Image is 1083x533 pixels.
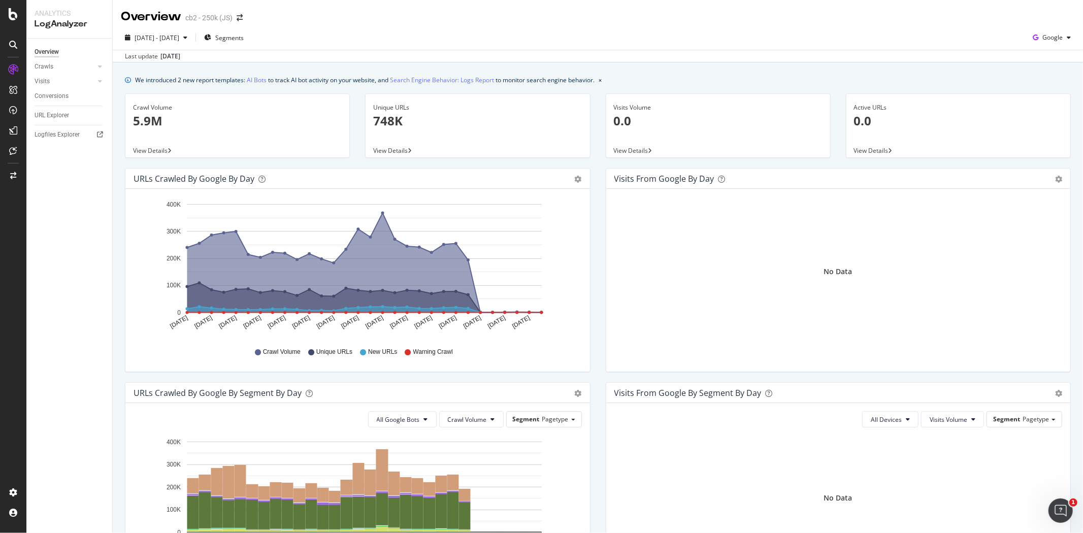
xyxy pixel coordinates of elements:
a: AI Bots [247,75,267,85]
span: Crawl Volume [263,348,301,356]
div: Visits from Google by day [614,174,714,184]
p: 0.0 [854,112,1063,129]
text: [DATE] [462,314,482,330]
button: All Devices [862,411,918,427]
text: [DATE] [267,314,287,330]
a: Logfiles Explorer [35,129,105,140]
text: 200K [167,255,181,262]
text: [DATE] [486,314,507,330]
span: View Details [614,146,648,155]
svg: A chart. [134,197,577,338]
div: We introduced 2 new report templates: to track AI bot activity on your website, and to monitor se... [135,75,595,85]
span: Visits Volume [930,415,967,424]
div: Visits [35,76,50,87]
iframe: Intercom live chat [1048,498,1073,523]
text: [DATE] [291,314,311,330]
button: All Google Bots [368,411,437,427]
div: Visits from Google By Segment By Day [614,388,762,398]
div: Conversions [35,91,69,102]
text: [DATE] [315,314,336,330]
span: 1 [1069,498,1077,507]
span: Unique URLs [316,348,352,356]
div: No Data [824,266,852,277]
span: Segment [993,415,1020,423]
div: info banner [125,75,1071,85]
text: [DATE] [242,314,262,330]
button: Visits Volume [921,411,984,427]
span: New URLs [368,348,397,356]
div: Visits Volume [614,103,823,112]
text: 100K [167,282,181,289]
div: cb2 - 250k (JS) [185,13,233,23]
a: Visits [35,76,95,87]
a: Crawls [35,61,95,72]
span: View Details [133,146,168,155]
div: URL Explorer [35,110,69,121]
text: [DATE] [169,314,189,330]
span: All Google Bots [377,415,420,424]
button: Crawl Volume [439,411,504,427]
div: Crawl Volume [133,103,342,112]
div: gear [575,176,582,183]
div: Logfiles Explorer [35,129,80,140]
a: Overview [35,47,105,57]
div: LogAnalyzer [35,18,104,30]
div: Active URLs [854,103,1063,112]
div: Last update [125,52,180,61]
text: [DATE] [364,314,384,330]
a: URL Explorer [35,110,105,121]
div: Analytics [35,8,104,18]
text: [DATE] [218,314,238,330]
p: 748K [373,112,582,129]
div: Crawls [35,61,53,72]
div: No Data [824,493,852,503]
text: 400K [167,439,181,446]
div: Overview [121,8,181,25]
button: Segments [200,29,248,46]
text: [DATE] [438,314,458,330]
p: 5.9M [133,112,342,129]
text: 300K [167,228,181,235]
div: [DATE] [160,52,180,61]
text: [DATE] [340,314,360,330]
span: Segments [215,34,244,42]
text: [DATE] [413,314,434,330]
text: [DATE] [389,314,409,330]
div: gear [1055,176,1062,183]
div: gear [575,390,582,397]
div: Overview [35,47,59,57]
button: close banner [596,73,604,87]
div: URLs Crawled by Google By Segment By Day [134,388,302,398]
text: 400K [167,201,181,208]
div: URLs Crawled by Google by day [134,174,254,184]
span: [DATE] - [DATE] [135,34,179,42]
div: Unique URLs [373,103,582,112]
span: Pagetype [542,415,569,423]
button: [DATE] - [DATE] [121,29,191,46]
div: arrow-right-arrow-left [237,14,243,21]
span: Google [1042,33,1063,42]
span: Warning Crawl [413,348,453,356]
text: 200K [167,484,181,491]
div: gear [1055,390,1062,397]
a: Search Engine Behavior: Logs Report [390,75,494,85]
text: 0 [177,309,181,316]
text: 100K [167,506,181,513]
span: Segment [513,415,540,423]
span: View Details [373,146,408,155]
text: [DATE] [511,314,531,330]
a: Conversions [35,91,105,102]
text: 300K [167,461,181,468]
text: [DATE] [193,314,214,330]
span: Crawl Volume [448,415,487,424]
span: Pagetype [1023,415,1049,423]
button: Google [1029,29,1075,46]
p: 0.0 [614,112,823,129]
span: View Details [854,146,889,155]
span: All Devices [871,415,902,424]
